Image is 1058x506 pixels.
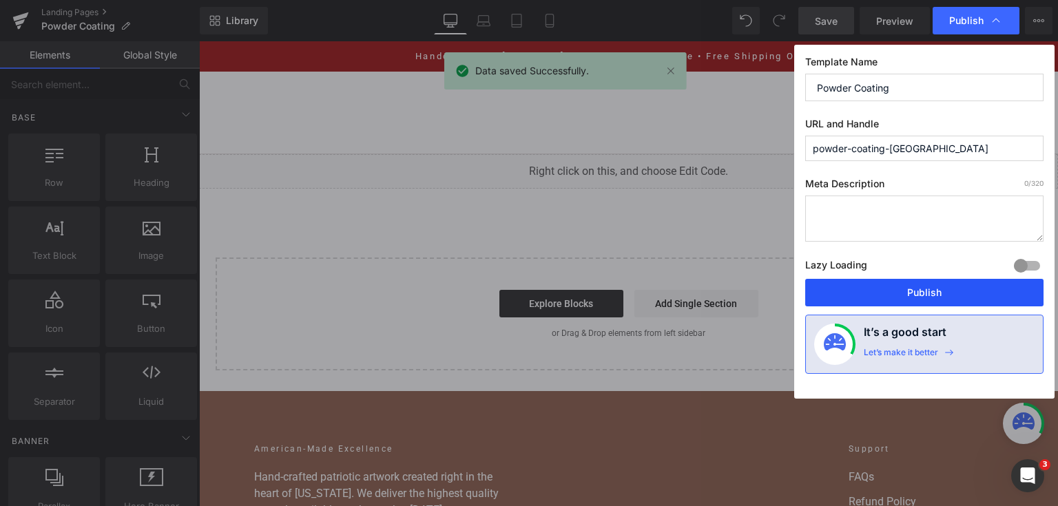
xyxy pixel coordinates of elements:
[1011,459,1044,492] iframe: Intercom live chat
[435,249,559,276] a: Add Single Section
[650,401,804,414] h2: Support
[805,256,867,279] label: Lazy Loading
[300,249,424,276] a: Explore Blocks
[650,428,804,444] a: FAQs
[805,279,1044,306] button: Publish
[55,428,317,477] p: Hand-crafted patriotic artwork created right in the heart of [US_STATE]. We deliver the highest q...
[1024,179,1028,187] span: 0
[805,178,1044,196] label: Meta Description
[1024,179,1044,187] span: /320
[39,287,821,297] p: or Drag & Drop elements from left sidebar
[824,333,846,355] img: onboarding-status.svg
[805,118,1044,136] label: URL and Handle
[805,56,1044,74] label: Template Name
[55,401,317,414] h2: American-Made Excellence
[949,14,984,27] span: Publish
[1039,459,1050,470] span: 3
[864,324,946,347] h4: It’s a good start
[864,347,938,365] div: Let’s make it better
[216,10,643,20] a: Handcrafted in [US_STATE] • 100% American Made • Free Shipping Over $100
[650,452,804,469] a: Refund Policy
